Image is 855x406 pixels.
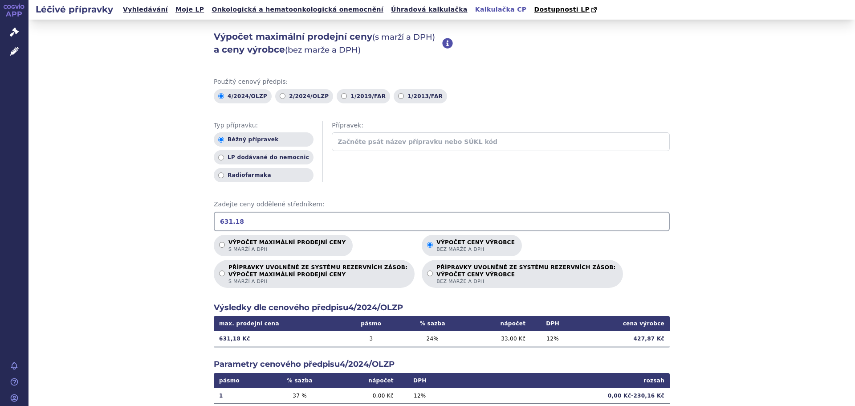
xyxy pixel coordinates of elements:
td: 631,18 Kč [214,331,343,346]
strong: VÝPOČET CENY VÝROBCE [436,271,615,278]
span: s marží a DPH [228,246,346,253]
span: bez marže a DPH [436,246,515,253]
a: Moje LP [173,4,207,16]
a: Vyhledávání [120,4,171,16]
a: Úhradová kalkulačka [388,4,470,16]
span: Přípravek: [332,121,670,130]
th: DPH [531,316,574,331]
th: nápočet [331,373,399,388]
input: 4/2024/OLZP [218,93,224,99]
input: Začněte psát název přípravku nebo SÚKL kód [332,132,670,151]
label: 2/2024/OLZP [275,89,333,103]
p: Výpočet maximální prodejní ceny [228,239,346,253]
span: (bez marže a DPH) [285,45,361,55]
td: 0,00 Kč [331,388,399,404]
input: LP dodávané do nemocnic [218,155,224,160]
input: Výpočet ceny výrobcebez marže a DPH [427,242,433,248]
label: 1/2013/FAR [394,89,447,103]
h2: Parametry cenového předpisu 4/2024/OLZP [214,359,670,370]
th: % sazba [268,373,331,388]
span: s marží a DPH [228,278,407,285]
strong: VÝPOČET MAXIMÁLNÍ PRODEJNÍ CENY [228,271,407,278]
label: Radiofarmaka [214,168,313,182]
label: Běžný přípravek [214,132,313,147]
input: Zadejte ceny oddělené středníkem [214,212,670,231]
input: PŘÍPRAVKY UVOLNĚNÉ ZE SYSTÉMU REZERVNÍCH ZÁSOB:VÝPOČET MAXIMÁLNÍ PRODEJNÍ CENYs marží a DPH [219,271,225,276]
td: 24 % [399,331,465,346]
span: bez marže a DPH [436,278,615,285]
label: LP dodávané do nemocnic [214,150,313,164]
span: Použitý cenový předpis: [214,78,670,86]
input: Výpočet maximální prodejní cenys marží a DPH [219,242,225,248]
a: Onkologická a hematoonkologická onemocnění [209,4,386,16]
p: PŘÍPRAVKY UVOLNĚNÉ ZE SYSTÉMU REZERVNÍCH ZÁSOB: [228,264,407,285]
th: max. prodejní cena [214,316,343,331]
h2: Léčivé přípravky [28,3,120,16]
input: Běžný přípravek [218,137,224,143]
td: 33,00 Kč [465,331,531,346]
td: 12 % [531,331,574,346]
input: PŘÍPRAVKY UVOLNĚNÉ ZE SYSTÉMU REZERVNÍCH ZÁSOB:VÝPOČET CENY VÝROBCEbez marže a DPH [427,271,433,276]
th: nápočet [465,316,531,331]
input: Radiofarmaka [218,172,224,178]
th: pásmo [343,316,400,331]
a: Kalkulačka CP [472,4,529,16]
th: pásmo [214,373,268,388]
td: 12 % [399,388,441,404]
p: PŘÍPRAVKY UVOLNĚNÉ ZE SYSTÉMU REZERVNÍCH ZÁSOB: [436,264,615,285]
input: 1/2019/FAR [341,93,347,99]
span: Zadejte ceny oddělené středníkem: [214,200,670,209]
th: DPH [399,373,441,388]
span: (s marží a DPH) [372,32,435,42]
input: 2/2024/OLZP [280,93,285,99]
label: 1/2019/FAR [337,89,390,103]
span: Typ přípravku: [214,121,313,130]
h2: Výsledky dle cenového předpisu 4/2024/OLZP [214,302,670,313]
th: % sazba [399,316,465,331]
p: Výpočet ceny výrobce [436,239,515,253]
td: 3 [343,331,400,346]
h2: Výpočet maximální prodejní ceny a ceny výrobce [214,30,442,56]
td: 427,87 Kč [574,331,670,346]
input: 1/2013/FAR [398,93,404,99]
span: Dostupnosti LP [534,6,590,13]
label: 4/2024/OLZP [214,89,272,103]
td: 37 % [268,388,331,404]
a: Dostupnosti LP [531,4,601,16]
td: 0,00 Kč - 230,16 Kč [441,388,670,404]
td: 1 [214,388,268,404]
th: cena výrobce [574,316,670,331]
th: rozsah [441,373,670,388]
